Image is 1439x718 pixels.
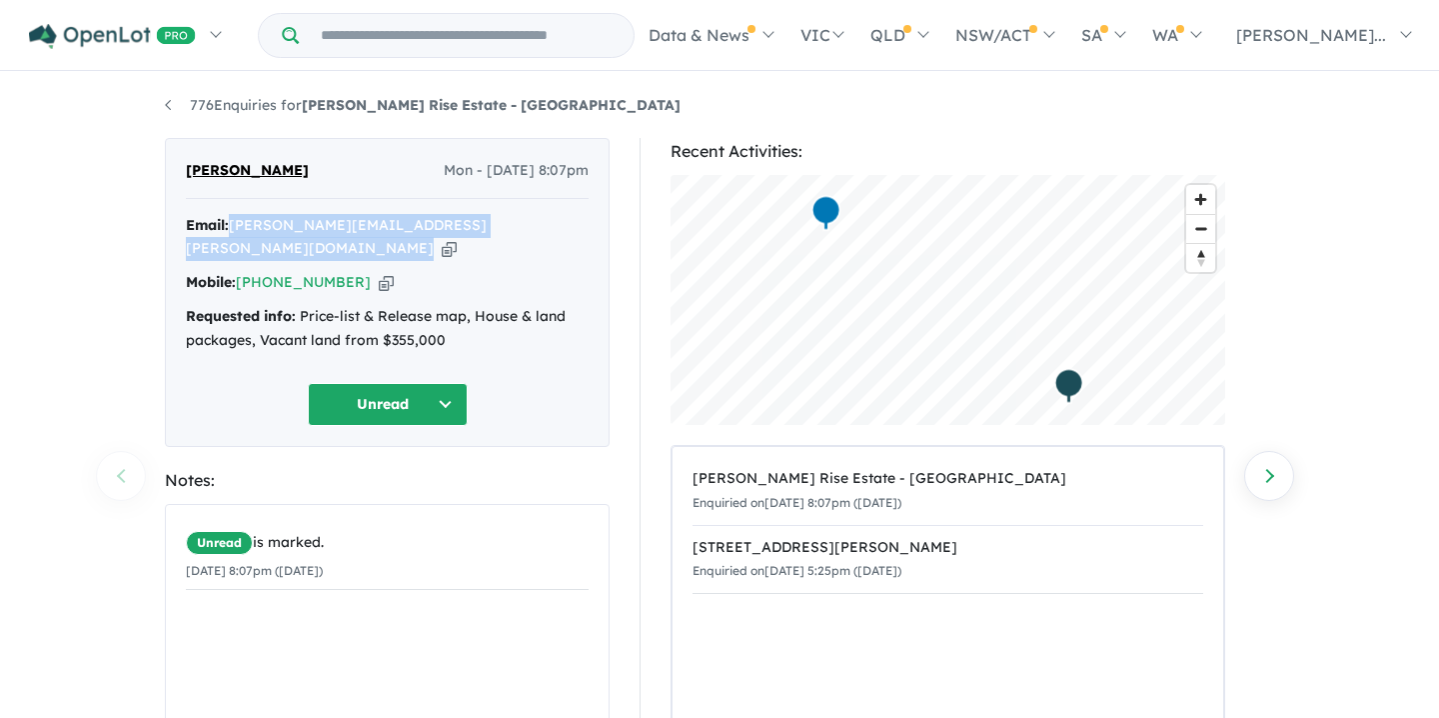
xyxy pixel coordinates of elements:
[442,238,457,259] button: Copy
[671,175,1225,425] canvas: Map
[693,563,901,578] small: Enquiried on [DATE] 5:25pm ([DATE])
[693,467,1203,491] div: [PERSON_NAME] Rise Estate - [GEOGRAPHIC_DATA]
[186,563,323,578] small: [DATE] 8:07pm ([DATE])
[811,195,841,232] div: Map marker
[29,24,196,49] img: Openlot PRO Logo White
[165,96,681,114] a: 776Enquiries for[PERSON_NAME] Rise Estate - [GEOGRAPHIC_DATA]
[1186,244,1215,272] span: Reset bearing to north
[302,96,681,114] strong: [PERSON_NAME] Rise Estate - [GEOGRAPHIC_DATA]
[379,272,394,293] button: Copy
[236,273,371,291] a: [PHONE_NUMBER]
[1236,25,1386,45] span: [PERSON_NAME]...
[303,14,630,57] input: Try estate name, suburb, builder or developer
[1186,214,1215,243] button: Zoom out
[1186,185,1215,214] button: Zoom in
[693,457,1203,526] a: [PERSON_NAME] Rise Estate - [GEOGRAPHIC_DATA]Enquiried on[DATE] 8:07pm ([DATE])
[1186,215,1215,243] span: Zoom out
[186,159,309,183] span: [PERSON_NAME]
[186,216,229,234] strong: Email:
[693,525,1203,595] a: [STREET_ADDRESS][PERSON_NAME]Enquiried on[DATE] 5:25pm ([DATE])
[165,467,610,494] div: Notes:
[186,531,589,555] div: is marked.
[186,273,236,291] strong: Mobile:
[186,216,487,258] a: [PERSON_NAME][EMAIL_ADDRESS][PERSON_NAME][DOMAIN_NAME]
[186,531,253,555] span: Unread
[444,159,589,183] span: Mon - [DATE] 8:07pm
[671,138,1225,165] div: Recent Activities:
[1054,368,1084,405] div: Map marker
[186,307,296,325] strong: Requested info:
[186,305,589,353] div: Price-list & Release map, House & land packages, Vacant land from $355,000
[165,94,1274,118] nav: breadcrumb
[308,383,468,426] button: Unread
[693,495,901,510] small: Enquiried on [DATE] 8:07pm ([DATE])
[1186,243,1215,272] button: Reset bearing to north
[693,536,1203,560] div: [STREET_ADDRESS][PERSON_NAME]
